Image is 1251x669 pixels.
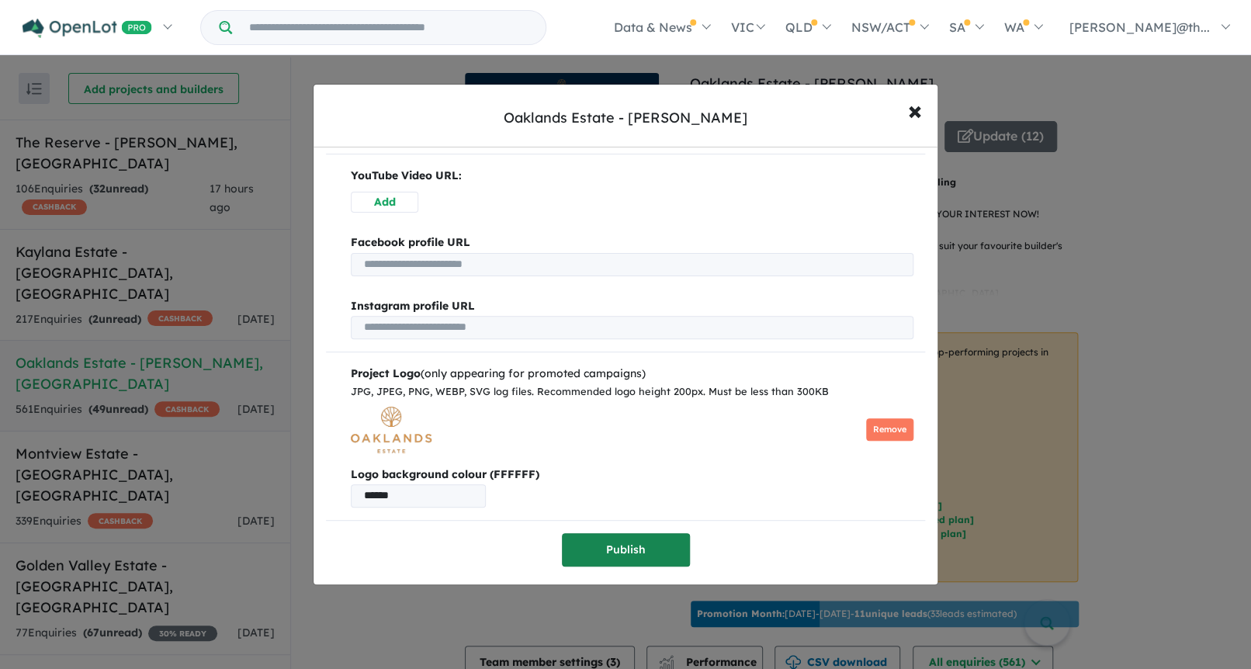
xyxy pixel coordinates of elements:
input: Try estate name, suburb, builder or developer [235,11,542,44]
div: Oaklands Estate - [PERSON_NAME] [504,108,747,128]
span: × [908,93,922,127]
b: Project Logo [351,366,421,380]
b: Instagram profile URL [351,299,475,313]
button: Add [351,192,418,213]
b: Logo background colour (FFFFFF) [351,466,913,484]
b: Facebook profile URL [351,235,470,249]
button: Publish [562,533,690,567]
button: Remove [866,418,913,441]
img: Openlot PRO Logo White [23,19,152,38]
span: [PERSON_NAME]@th... [1069,19,1210,35]
div: JPG, JPEG, PNG, WEBP, SVG log files. Recommended logo height 200px. Must be less than 300KB [351,383,913,400]
img: Oaklands%20Estate%20-%20Bonnie%20Brook%20Logo_0.png [351,407,431,453]
p: YouTube Video URL: [351,167,913,185]
div: (only appearing for promoted campaigns) [351,365,913,383]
